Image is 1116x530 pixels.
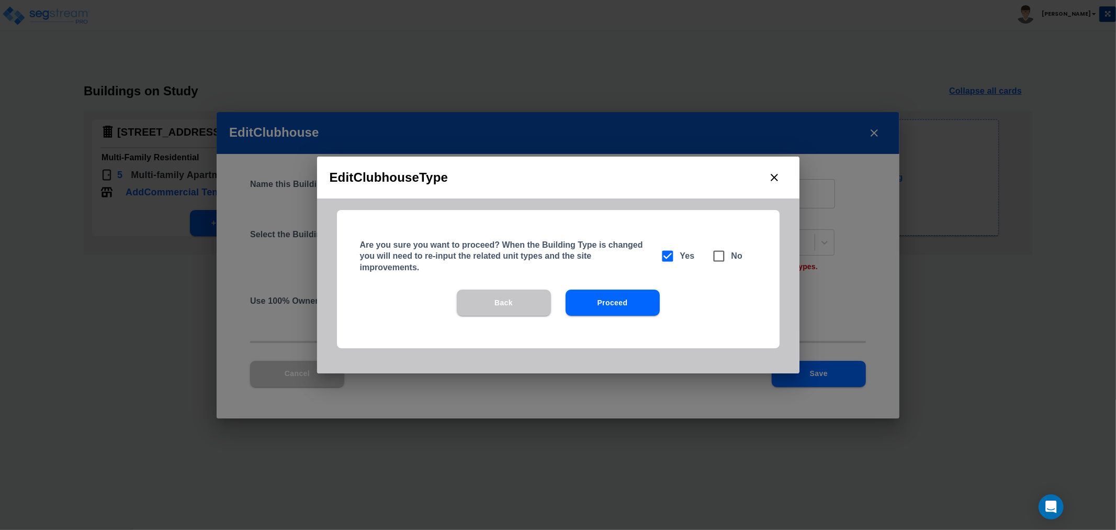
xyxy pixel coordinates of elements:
h2: Edit Clubhouse Type [317,157,799,198]
button: Back [457,290,551,316]
button: close [762,165,787,190]
h5: Are you sure you want to proceed? When the Building Type is changed you will need to re-input the... [360,239,648,273]
button: Proceed [566,290,660,316]
div: Open Intercom Messenger [1039,494,1064,520]
h6: Yes [680,249,694,263]
h6: No [731,249,742,263]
